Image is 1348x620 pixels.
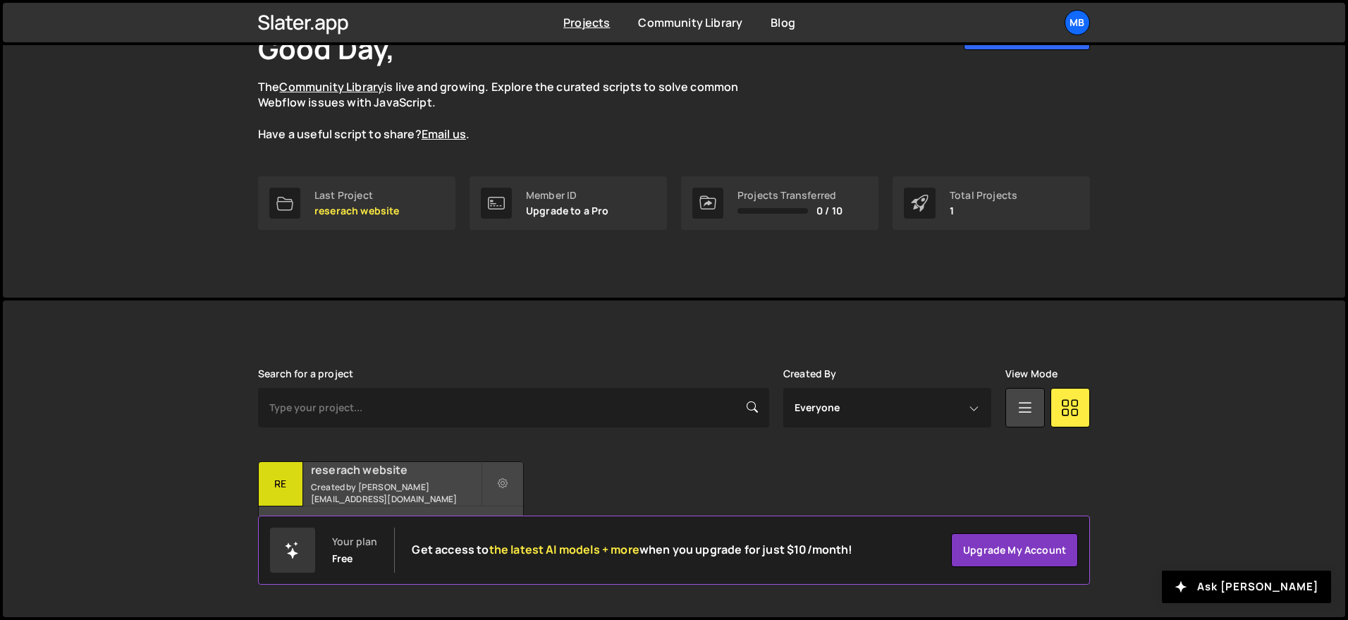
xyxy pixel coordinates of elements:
[332,553,353,564] div: Free
[314,190,400,201] div: Last Project
[783,368,837,379] label: Created By
[332,536,377,547] div: Your plan
[311,462,481,478] h2: reserach website
[638,15,742,30] a: Community Library
[258,176,455,230] a: Last Project reserach website
[737,190,842,201] div: Projects Transferred
[526,190,609,201] div: Member ID
[1005,368,1058,379] label: View Mode
[258,388,769,427] input: Type your project...
[816,205,842,217] span: 0 / 10
[259,462,303,506] div: re
[259,506,523,549] div: 3 pages, last updated by [DATE]
[258,461,524,549] a: re reserach website Created by [PERSON_NAME][EMAIL_ADDRESS][DOMAIN_NAME] 3 pages, last updated by...
[1065,10,1090,35] a: MB
[771,15,795,30] a: Blog
[258,368,353,379] label: Search for a project
[412,543,852,557] h2: Get access to when you upgrade for just $10/month!
[258,29,395,68] h1: Good Day,
[489,542,639,557] span: the latest AI models + more
[422,126,466,142] a: Email us
[279,79,384,95] a: Community Library
[258,79,766,142] p: The is live and growing. Explore the curated scripts to solve common Webflow issues with JavaScri...
[563,15,610,30] a: Projects
[950,190,1017,201] div: Total Projects
[951,533,1078,567] a: Upgrade my account
[1162,571,1331,603] button: Ask [PERSON_NAME]
[526,205,609,217] p: Upgrade to a Pro
[950,205,1017,217] p: 1
[311,481,481,505] small: Created by [PERSON_NAME][EMAIL_ADDRESS][DOMAIN_NAME]
[314,205,400,217] p: reserach website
